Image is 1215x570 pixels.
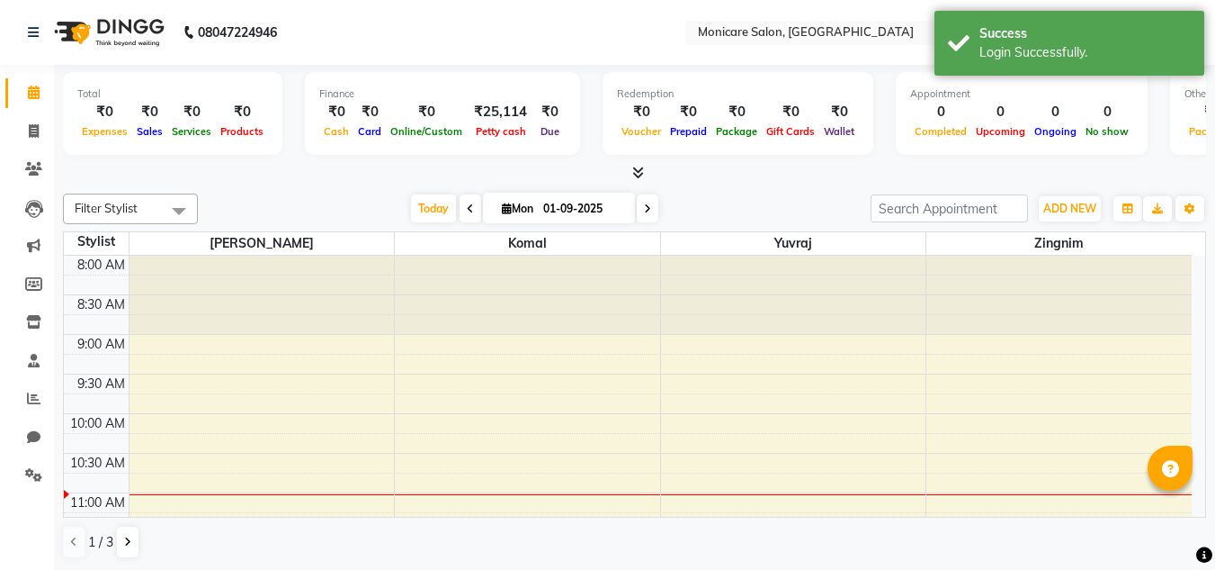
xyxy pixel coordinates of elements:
[471,125,531,138] span: Petty cash
[395,232,660,255] span: Komal
[819,102,859,122] div: ₹0
[910,102,971,122] div: 0
[666,125,711,138] span: Prepaid
[216,102,268,122] div: ₹0
[536,125,564,138] span: Due
[77,125,132,138] span: Expenses
[130,232,395,255] span: [PERSON_NAME]
[353,102,386,122] div: ₹0
[711,125,762,138] span: Package
[1030,102,1081,122] div: 0
[75,201,138,215] span: Filter Stylist
[819,125,859,138] span: Wallet
[74,295,129,314] div: 8:30 AM
[411,195,456,222] span: Today
[319,125,353,138] span: Cash
[762,125,819,138] span: Gift Cards
[762,102,819,122] div: ₹0
[132,102,167,122] div: ₹0
[871,195,1028,222] input: Search Appointment
[167,102,216,122] div: ₹0
[617,102,666,122] div: ₹0
[971,125,1030,138] span: Upcoming
[74,256,129,275] div: 8:00 AM
[167,125,216,138] span: Services
[67,454,129,473] div: 10:30 AM
[1043,202,1096,215] span: ADD NEW
[64,232,129,251] div: Stylist
[497,202,538,215] span: Mon
[198,7,277,58] b: 08047224946
[661,232,926,255] span: Yuvraj
[910,125,971,138] span: Completed
[979,24,1191,43] div: Success
[1039,196,1101,222] button: ADD NEW
[617,86,859,102] div: Redemption
[386,102,467,122] div: ₹0
[67,414,129,433] div: 10:00 AM
[910,86,1133,102] div: Appointment
[67,493,129,512] div: 11:00 AM
[77,102,132,122] div: ₹0
[979,43,1191,62] div: Login Successfully.
[1081,125,1133,138] span: No show
[971,102,1030,122] div: 0
[74,375,129,394] div: 9:30 AM
[534,102,566,122] div: ₹0
[77,86,268,102] div: Total
[74,335,129,354] div: 9:00 AM
[1030,125,1081,138] span: Ongoing
[666,102,711,122] div: ₹0
[216,125,268,138] span: Products
[88,533,113,552] span: 1 / 3
[353,125,386,138] span: Card
[319,86,566,102] div: Finance
[386,125,467,138] span: Online/Custom
[132,125,167,138] span: Sales
[467,102,534,122] div: ₹25,114
[46,7,169,58] img: logo
[926,232,1192,255] span: Zingnim
[617,125,666,138] span: Voucher
[319,102,353,122] div: ₹0
[711,102,762,122] div: ₹0
[538,195,628,222] input: 2025-09-01
[1081,102,1133,122] div: 0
